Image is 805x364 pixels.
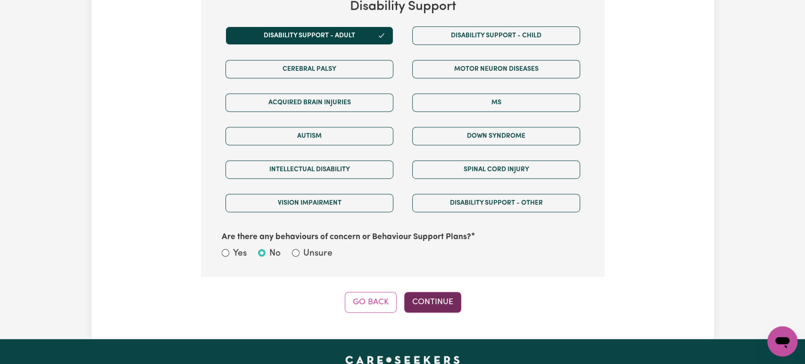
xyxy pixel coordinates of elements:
[412,93,580,112] button: MS
[412,127,580,145] button: Down syndrome
[404,292,461,313] button: Continue
[412,194,580,212] button: Disability support - Other
[225,127,393,145] button: Autism
[412,26,580,45] button: Disability support - Child
[303,247,332,261] label: Unsure
[767,326,797,356] iframe: Button to launch messaging window
[344,292,396,313] button: Go Back
[225,26,393,45] button: Disability support - Adult
[233,247,247,261] label: Yes
[412,160,580,179] button: Spinal cord injury
[412,60,580,78] button: Motor Neuron Diseases
[345,356,460,364] a: Careseekers home page
[222,231,471,243] label: Are there any behaviours of concern or Behaviour Support Plans?
[225,160,393,179] button: Intellectual Disability
[225,194,393,212] button: Vision impairment
[269,247,281,261] label: No
[225,60,393,78] button: Cerebral Palsy
[225,93,393,112] button: Acquired Brain Injuries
